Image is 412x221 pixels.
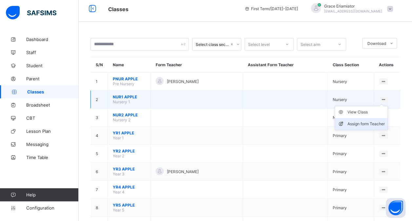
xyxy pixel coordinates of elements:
[6,6,56,20] img: safsims
[333,133,347,138] span: Primary
[26,129,79,134] span: Lesson Plan
[374,57,400,72] th: Actions
[113,203,146,208] span: YR5 APPLE
[113,76,146,81] span: PNUR APPLE
[167,79,199,84] span: [PERSON_NAME]
[328,57,374,72] th: Class Section
[113,81,134,86] span: Pre Nursery
[196,42,229,47] div: Select class section
[91,181,108,199] td: 7
[333,205,347,210] span: Primary
[26,115,79,121] span: CBT
[386,198,405,218] button: Open asap
[347,109,385,115] div: View Class
[91,163,108,181] td: 6
[301,38,320,50] div: Select arm
[91,72,108,90] td: 1
[113,185,146,190] span: YR4 APPLE
[333,187,347,192] span: Primary
[26,50,79,55] span: Staff
[167,169,199,174] span: [PERSON_NAME]
[347,121,385,127] div: Assign form Teacher
[27,89,79,94] span: Classes
[91,57,108,72] th: S/N
[324,4,382,9] span: Grace Eriamiator
[113,167,146,171] span: YR3 APPLE
[248,38,270,50] div: Select level
[26,155,79,160] span: Time Table
[367,41,386,46] span: Download
[113,94,146,99] span: NUR1 APPLE
[113,117,130,122] span: Nursery 2
[113,149,146,153] span: YR2 APPLE
[108,57,151,72] th: Name
[113,190,125,194] span: Year 4
[333,151,347,156] span: Primary
[113,135,124,140] span: Year 1
[113,208,124,212] span: Year 5
[91,90,108,109] td: 2
[91,109,108,127] td: 3
[26,76,79,81] span: Parent
[91,199,108,217] td: 8
[26,37,79,42] span: Dashboard
[151,57,243,72] th: Form Teacher
[26,192,78,197] span: Help
[113,171,125,176] span: Year 3
[26,142,79,147] span: Messaging
[304,3,396,14] div: GraceEriamiator
[333,115,347,120] span: Nursery
[91,127,108,145] td: 4
[333,169,347,174] span: Primary
[333,79,347,84] span: Nursery
[243,57,328,72] th: Assistant Form Teacher
[333,97,347,102] span: Nursery
[26,63,79,68] span: Student
[245,6,298,11] span: session/term information
[113,112,146,117] span: NUR2 APPLE
[91,145,108,163] td: 5
[108,6,128,12] span: Classes
[324,9,382,13] span: [EMAIL_ADDRESS][DOMAIN_NAME]
[113,99,130,104] span: Nursery 1
[26,205,78,211] span: Configuration
[26,102,79,108] span: Broadsheet
[113,131,146,135] span: YR1 APPLE
[113,153,124,158] span: Year 2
